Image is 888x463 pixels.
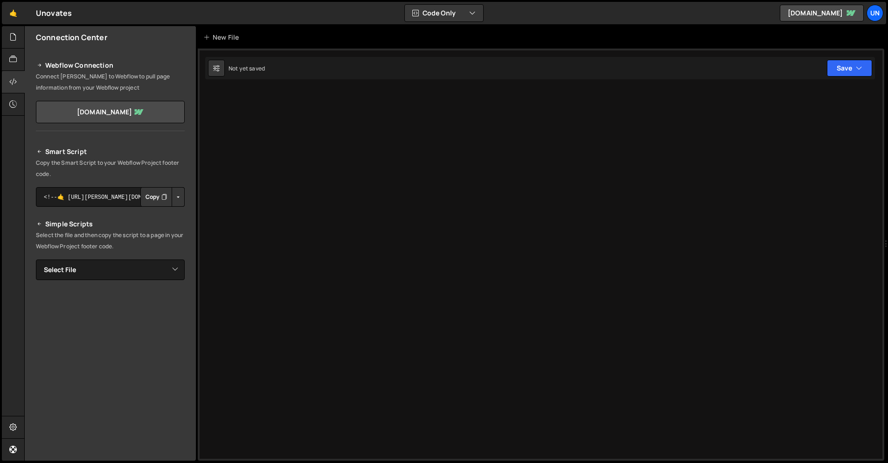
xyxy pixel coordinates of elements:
div: New File [203,33,243,42]
div: Unovates [36,7,72,19]
button: Code Only [405,5,483,21]
h2: Smart Script [36,146,185,157]
iframe: YouTube video player [36,295,186,379]
a: 🤙 [2,2,25,24]
h2: Webflow Connection [36,60,185,71]
a: [DOMAIN_NAME] [36,101,185,123]
textarea: <!--🤙 [URL][PERSON_NAME][DOMAIN_NAME]> <script>document.addEventListener("DOMContentLoaded", func... [36,187,185,207]
p: Connect [PERSON_NAME] to Webflow to pull page information from your Webflow project [36,71,185,93]
p: Copy the Smart Script to your Webflow Project footer code. [36,157,185,180]
h2: Connection Center [36,32,107,42]
a: [DOMAIN_NAME] [780,5,864,21]
div: Button group with nested dropdown [140,187,185,207]
h2: Simple Scripts [36,218,185,230]
button: Copy [140,187,172,207]
p: Select the file and then copy the script to a page in your Webflow Project footer code. [36,230,185,252]
a: Un [867,5,883,21]
div: Not yet saved [229,64,265,72]
button: Save [827,60,872,77]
